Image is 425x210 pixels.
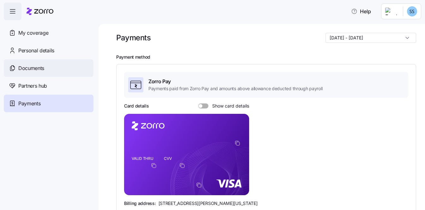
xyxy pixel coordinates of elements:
[4,77,93,95] a: Partners hub
[148,78,322,85] span: Zorro Pay
[116,33,151,43] h1: Payments
[18,64,44,72] span: Documents
[18,100,40,108] span: Payments
[164,156,172,161] tspan: CVV
[208,103,249,108] span: Show card details
[159,200,258,207] span: [STREET_ADDRESS][PERSON_NAME][US_STATE]
[124,103,149,109] h3: Card details
[4,24,93,42] a: My coverage
[196,182,202,188] button: copy-to-clipboard
[385,8,398,15] img: Employer logo
[235,140,240,146] button: copy-to-clipboard
[18,29,48,37] span: My coverage
[407,6,417,16] img: cecc241828f2ce905e2ae0b195004255
[4,95,93,112] a: Payments
[4,42,93,59] a: Personal details
[179,163,185,168] button: copy-to-clipboard
[132,156,153,161] tspan: VALID THRU
[151,163,157,168] button: copy-to-clipboard
[18,47,54,55] span: Personal details
[148,85,322,92] span: Payments paid from Zorro Pay and amounts above allowance deducted through payroll
[18,82,47,90] span: Partners hub
[346,5,376,18] button: Help
[4,59,93,77] a: Documents
[124,200,156,207] span: Billing address:
[116,54,416,60] h2: Payment method
[351,8,371,15] span: Help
